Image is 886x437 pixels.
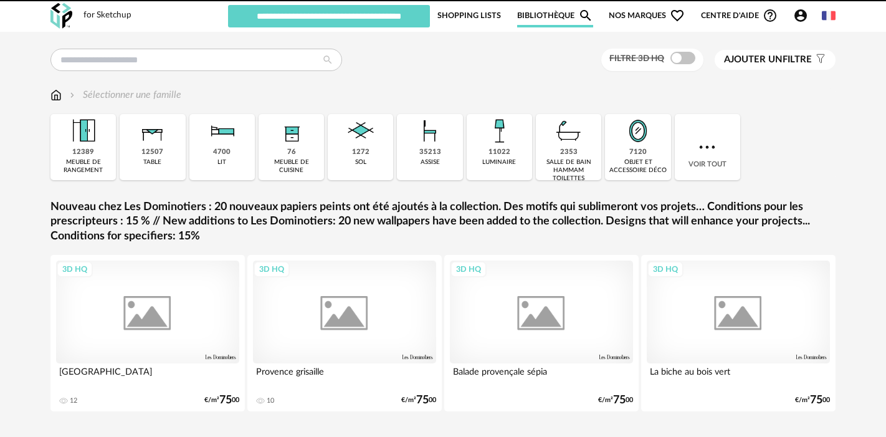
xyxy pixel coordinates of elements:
img: Literie.png [205,114,239,148]
span: Ajouter un [724,55,783,64]
img: OXP [50,3,72,29]
span: 75 [613,396,626,405]
div: luminaire [482,158,516,166]
div: for Sketchup [83,10,131,21]
a: 3D HQ La biche au bois vert €/m²7500 [641,255,836,411]
div: 3D HQ [450,261,487,277]
div: 3D HQ [647,261,684,277]
img: more.7b13dc1.svg [696,136,718,158]
img: Assise.png [413,114,447,148]
a: Nouveau chez Les Dominotiers : 20 nouveaux papiers peints ont été ajoutés à la collection. Des mo... [50,200,836,244]
span: Filtre 3D HQ [609,54,664,63]
div: lit [217,158,226,166]
img: svg+xml;base64,PHN2ZyB3aWR0aD0iMTYiIGhlaWdodD0iMTciIHZpZXdCb3g9IjAgMCAxNiAxNyIgZmlsbD0ibm9uZSIgeG... [50,88,62,102]
img: Table.png [136,114,169,148]
a: Shopping Lists [437,4,501,27]
div: [GEOGRAPHIC_DATA] [56,363,239,388]
div: 12507 [141,148,163,157]
img: svg+xml;base64,PHN2ZyB3aWR0aD0iMTYiIGhlaWdodD0iMTYiIHZpZXdCb3g9IjAgMCAxNiAxNiIgZmlsbD0ibm9uZSIgeG... [67,88,77,102]
span: filtre [724,54,812,66]
div: 1272 [352,148,369,157]
img: Sol.png [344,114,378,148]
div: 12 [70,396,77,405]
img: Salle%20de%20bain.png [552,114,586,148]
img: Miroir.png [621,114,655,148]
img: Rangement.png [275,114,308,148]
div: La biche au bois vert [647,363,830,388]
div: meuble de cuisine [262,158,320,175]
span: Magnify icon [578,8,593,23]
div: 2353 [560,148,578,157]
div: Provence grisaille [253,363,436,388]
div: Voir tout [675,114,740,180]
a: 3D HQ Balade provençale sépia €/m²7500 [444,255,639,411]
div: 3D HQ [57,261,93,277]
span: Centre d'aideHelp Circle Outline icon [701,8,778,23]
div: 35213 [419,148,441,157]
div: €/m² 00 [204,396,239,405]
div: meuble de rangement [54,158,112,175]
span: Filter icon [812,54,826,66]
span: Help Circle Outline icon [763,8,778,23]
div: €/m² 00 [598,396,633,405]
div: 7120 [629,148,647,157]
div: table [143,158,161,166]
div: objet et accessoire déco [609,158,667,175]
div: 12389 [72,148,94,157]
span: Account Circle icon [793,8,814,23]
span: Account Circle icon [793,8,808,23]
span: 75 [219,396,232,405]
a: 3D HQ Provence grisaille 10 €/m²7500 [247,255,442,411]
span: 75 [810,396,822,405]
div: assise [421,158,440,166]
div: 3D HQ [254,261,290,277]
span: Heart Outline icon [670,8,685,23]
a: BibliothèqueMagnify icon [517,4,593,27]
div: 10 [267,396,274,405]
div: 11022 [488,148,510,157]
img: fr [822,9,836,22]
img: Meuble%20de%20rangement.png [67,114,100,148]
a: 3D HQ [GEOGRAPHIC_DATA] 12 €/m²7500 [50,255,245,411]
div: €/m² 00 [401,396,436,405]
div: 76 [287,148,296,157]
button: Ajouter unfiltre Filter icon [715,50,836,70]
div: salle de bain hammam toilettes [540,158,598,183]
div: Sélectionner une famille [67,88,181,102]
span: Nos marques [609,4,685,27]
span: 75 [416,396,429,405]
img: Luminaire.png [482,114,516,148]
div: sol [355,158,366,166]
div: €/m² 00 [795,396,830,405]
div: Balade provençale sépia [450,363,633,388]
div: 4700 [213,148,231,157]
